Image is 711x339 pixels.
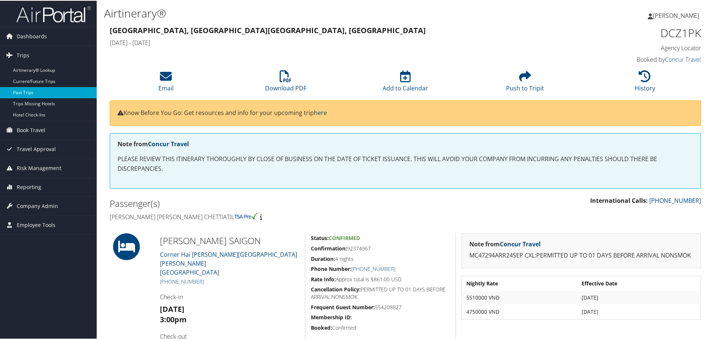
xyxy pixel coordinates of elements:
[110,25,426,35] strong: [GEOGRAPHIC_DATA], [GEOGRAPHIC_DATA] [GEOGRAPHIC_DATA], [GEOGRAPHIC_DATA]
[118,139,189,147] strong: Note from
[590,196,648,204] strong: International Calls:
[311,244,450,252] h5: 92374967
[17,139,56,158] span: Travel Approval
[17,215,55,234] span: Employee Tools
[311,275,336,282] strong: Rate Info:
[311,285,361,292] strong: Cancellation Policy:
[311,255,335,262] strong: Duration:
[311,323,332,330] strong: Booked:
[160,303,184,313] strong: [DATE]
[649,196,701,204] a: [PHONE_NUMBER]
[314,108,327,116] a: here
[578,304,700,318] td: [DATE]
[562,43,701,51] h4: Agency Locator
[118,108,693,117] p: Know Before You Go: Get resources and info for your upcoming trip
[110,196,400,209] h2: Passenger(s)
[311,303,450,310] h5: 554208827
[17,45,29,64] span: Trips
[311,255,450,262] h5: 4 nights
[17,120,45,139] span: Book Travel
[500,239,541,247] a: Concur Travel
[665,55,701,63] a: Concur Travel
[463,304,577,318] td: 4750000 VND
[329,234,360,241] span: Confirmed
[158,74,174,92] a: Email
[160,314,187,324] strong: 3:00pm
[148,139,189,147] a: Concur Travel
[17,158,61,177] span: Risk Management
[311,303,375,310] strong: Frequent Guest Number:
[17,177,41,196] span: Reporting
[463,290,577,304] td: 5510000 VND
[160,292,299,300] h4: Check-in
[16,5,91,22] img: airportal-logo.png
[562,25,701,40] h1: DCZ1PK
[234,212,258,219] img: tsa-precheck.png
[311,265,351,272] strong: Phone Number:
[110,212,400,220] h4: [PERSON_NAME] [PERSON_NAME] Chettiatil
[562,55,701,63] h4: Booked by
[17,26,47,45] span: Dashboards
[110,38,550,46] h4: [DATE] - [DATE]
[311,313,352,320] strong: Membership ID:
[104,5,506,20] h1: Airtinerary®
[265,74,306,92] a: Download PDF
[469,239,541,247] strong: Note from
[578,290,700,304] td: [DATE]
[311,275,450,282] h5: Approx total is $861.00 USD
[648,4,707,26] a: [PERSON_NAME]
[160,250,297,276] a: Corner Hai [PERSON_NAME][GEOGRAPHIC_DATA][PERSON_NAME][GEOGRAPHIC_DATA]
[311,323,450,331] h5: Confirmed
[311,285,450,300] h5: PERMITTED UP TO 01 DAYS BEFORE ARRIVAL NONSMOK
[506,74,544,92] a: Push to Tripit
[311,234,329,241] strong: Status:
[635,74,655,92] a: History
[118,154,693,173] p: PLEASE REVIEW THIS ITINERARY THOROUGHLY BY CLOSE OF BUSINESS ON THE DATE OF TICKET ISSUANCE. THIS...
[463,276,577,290] th: Nightly Rate
[311,244,347,251] strong: Confirmation:
[469,250,693,260] p: MC47294ARR24SEP CXL:PERMITTED UP TO 01 DAYS BEFORE ARRIVAL NONSMOK
[578,276,700,290] th: Effective Date
[383,74,428,92] a: Add to Calendar
[351,265,395,272] a: [PHONE_NUMBER]
[160,234,299,246] h2: [PERSON_NAME] SAIGON
[17,196,58,215] span: Company Admin
[160,277,204,284] a: [PHONE_NUMBER]
[653,11,699,19] span: [PERSON_NAME]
